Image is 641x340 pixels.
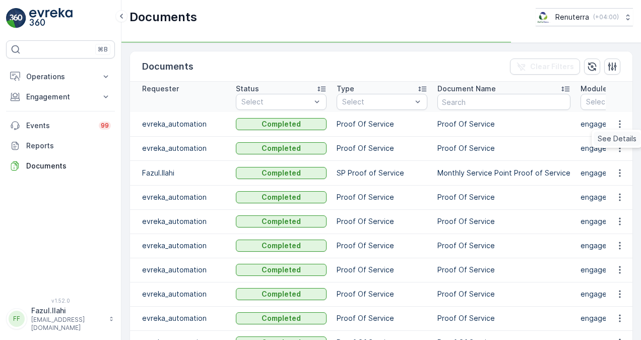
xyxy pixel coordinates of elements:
p: Proof Of Service [337,119,427,129]
p: evreka_automation [142,241,226,251]
p: Completed [262,241,301,251]
p: Completed [262,192,301,202]
p: Completed [262,143,301,153]
p: 99 [101,122,109,130]
p: Module [581,84,607,94]
p: Operations [26,72,95,82]
p: evreka_automation [142,119,226,129]
p: Status [236,84,259,94]
button: FFFazul.Ilahi[EMAIL_ADDRESS][DOMAIN_NAME] [6,306,115,332]
span: See Details [598,134,636,144]
img: logo [6,8,26,28]
a: Events99 [6,116,115,136]
button: Completed [236,118,327,130]
button: Operations [6,67,115,87]
img: Screenshot_2024-07-26_at_13.33.01.png [536,12,551,23]
p: Proof Of Service [437,119,570,129]
p: ( +04:00 ) [593,13,619,21]
p: Events [26,121,93,131]
p: Documents [142,60,194,74]
p: Proof Of Service [337,289,427,299]
p: Proof Of Service [437,216,570,226]
p: Fazul.Ilahi [142,168,226,178]
p: Proof Of Service [337,265,427,275]
button: Completed [236,215,327,228]
p: Fazul.Ilahi [31,306,104,316]
p: Completed [262,216,301,226]
p: Completed [262,289,301,299]
button: Completed [236,240,327,252]
p: Documents [130,9,197,25]
p: evreka_automation [142,265,226,275]
p: evreka_automation [142,216,226,226]
div: FF [9,311,25,327]
a: Reports [6,136,115,156]
p: Completed [262,119,301,129]
p: Proof Of Service [337,143,427,153]
p: evreka_automation [142,143,226,153]
p: evreka_automation [142,289,226,299]
button: Clear Filters [510,59,580,75]
p: Proof Of Service [437,143,570,153]
p: Proof Of Service [337,313,427,323]
input: Search [437,94,570,110]
button: Engagement [6,87,115,107]
img: logo_light-DOdMpM7g.png [29,8,73,28]
p: Renuterra [555,12,589,22]
button: Completed [236,167,327,179]
button: Completed [236,264,327,276]
p: Clear Filters [530,62,574,72]
p: [EMAIL_ADDRESS][DOMAIN_NAME] [31,316,104,332]
p: evreka_automation [142,313,226,323]
p: Monthly Service Point Proof of Service [437,168,570,178]
p: Documents [26,161,111,171]
span: v 1.52.0 [6,298,115,304]
button: Completed [236,191,327,203]
p: Reports [26,141,111,151]
p: Select [241,97,311,107]
p: Type [337,84,354,94]
p: Completed [262,313,301,323]
button: Renuterra(+04:00) [536,8,633,26]
p: Engagement [26,92,95,102]
p: Proof Of Service [337,241,427,251]
p: SP Proof of Service [337,168,427,178]
p: Proof Of Service [437,241,570,251]
p: Proof Of Service [437,265,570,275]
p: Proof Of Service [437,192,570,202]
button: Completed [236,288,327,300]
a: Documents [6,156,115,176]
button: Completed [236,142,327,154]
p: Proof Of Service [337,192,427,202]
p: ⌘B [98,45,108,53]
p: Proof Of Service [437,289,570,299]
button: Completed [236,312,327,324]
p: Document Name [437,84,496,94]
p: evreka_automation [142,192,226,202]
p: Select [342,97,412,107]
p: Proof Of Service [437,313,570,323]
p: Requester [142,84,179,94]
p: Completed [262,265,301,275]
p: Proof Of Service [337,216,427,226]
p: Completed [262,168,301,178]
a: See Details [594,132,640,146]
